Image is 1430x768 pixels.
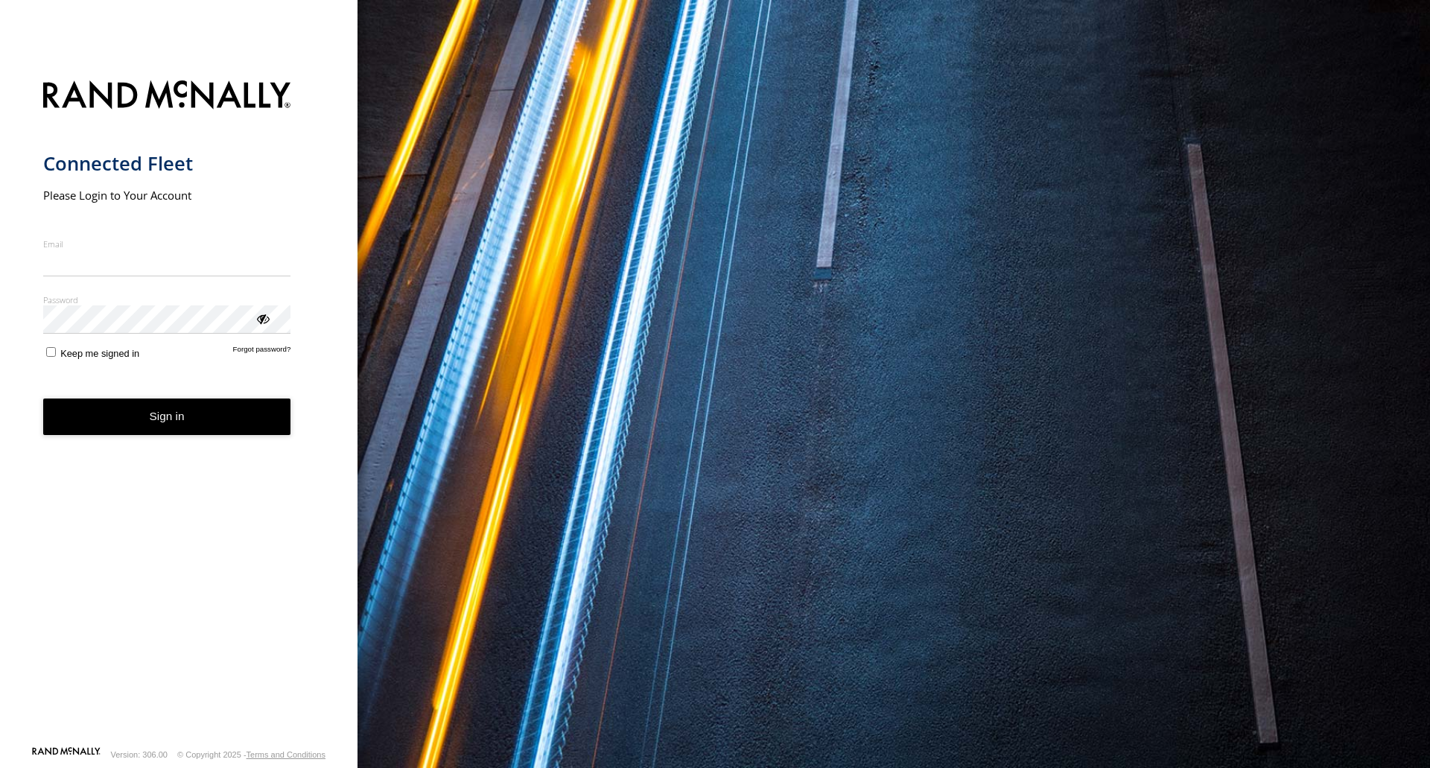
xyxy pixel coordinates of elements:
[32,747,101,762] a: Visit our Website
[43,399,291,435] button: Sign in
[233,345,291,359] a: Forgot password?
[60,348,139,359] span: Keep me signed in
[46,347,56,357] input: Keep me signed in
[43,72,315,746] form: main
[255,311,270,326] div: ViewPassword
[111,750,168,759] div: Version: 306.00
[43,188,291,203] h2: Please Login to Your Account
[43,238,291,250] label: Email
[43,77,291,115] img: Rand McNally
[247,750,325,759] a: Terms and Conditions
[43,294,291,305] label: Password
[177,750,325,759] div: © Copyright 2025 -
[43,151,291,176] h1: Connected Fleet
